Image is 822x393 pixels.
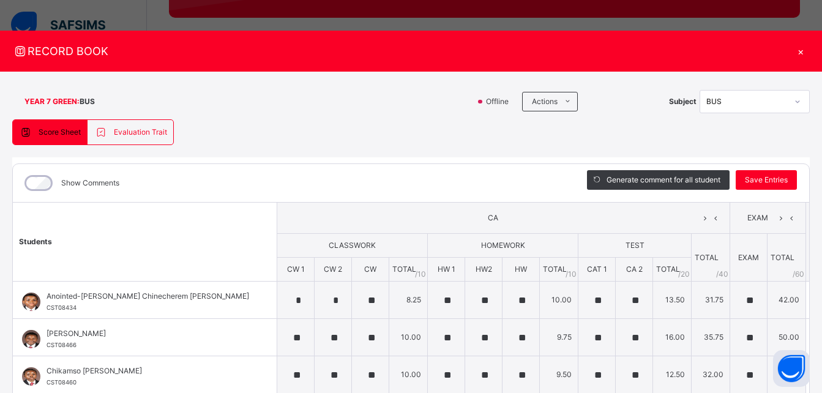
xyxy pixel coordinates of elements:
span: Anointed-[PERSON_NAME] Chinecherem [PERSON_NAME] [47,291,249,302]
td: 35.75 [692,319,730,356]
img: CST08466.png [22,330,40,348]
img: CST08460.png [22,367,40,386]
span: CST08434 [47,304,77,311]
span: TOTAL [543,264,567,274]
span: CA [286,212,700,223]
span: EXAM [738,253,759,262]
span: Score Sheet [39,127,81,138]
td: 13.50 [653,282,692,319]
span: CW [364,264,376,274]
td: 10.00 [540,282,578,319]
td: 42.00 [768,282,806,319]
span: RECORD BOOK [12,43,791,59]
span: Save Entries [745,174,788,185]
td: 10.00 [389,319,428,356]
span: Offline [485,96,516,107]
span: Subject [669,96,697,107]
span: / 20 [678,269,690,280]
span: CAT 1 [587,264,607,274]
span: CW 1 [287,264,305,274]
span: [PERSON_NAME] [47,328,249,339]
span: / 40 [716,269,728,280]
span: TOTAL [392,264,416,274]
span: CW 2 [324,264,342,274]
span: / 10 [415,269,426,280]
td: 9.75 [540,319,578,356]
td: 16.00 [653,319,692,356]
span: HW 1 [438,264,455,274]
span: YEAR 7 GREEN : [24,96,80,107]
span: / 60 [793,269,804,280]
div: BUS [706,96,787,107]
span: Students [19,237,52,246]
span: HW2 [476,264,492,274]
span: TEST [626,241,645,250]
div: × [791,43,810,59]
span: HW [515,264,527,274]
span: TOTAL [695,253,719,262]
span: CST08466 [47,342,77,348]
img: CST08434.png [22,293,40,311]
span: CA 2 [626,264,643,274]
td: 31.75 [692,282,730,319]
span: HOMEWORK [481,241,525,250]
span: CLASSWORK [329,241,376,250]
td: 50.00 [768,319,806,356]
span: BUS [80,96,95,107]
span: Generate comment for all student [607,174,720,185]
span: TOTAL [771,253,794,262]
button: Open asap [773,350,810,387]
td: 8.25 [389,282,428,319]
label: Show Comments [61,178,119,189]
span: Evaluation Trait [114,127,167,138]
span: TOTAL [656,264,680,274]
span: EXAM [739,212,775,223]
span: Actions [532,96,558,107]
span: Chikamso [PERSON_NAME] [47,365,249,376]
span: CST08460 [47,379,77,386]
span: / 10 [566,269,577,280]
